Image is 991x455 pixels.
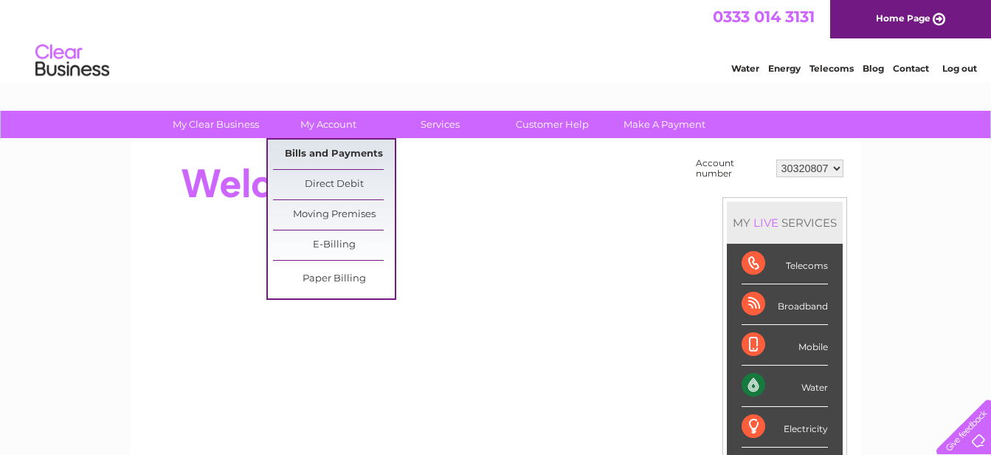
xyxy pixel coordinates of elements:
[267,111,389,138] a: My Account
[379,111,501,138] a: Services
[155,111,277,138] a: My Clear Business
[273,264,395,294] a: Paper Billing
[491,111,613,138] a: Customer Help
[742,325,828,366] div: Mobile
[731,63,759,74] a: Water
[727,202,843,244] div: MY SERVICES
[273,170,395,199] a: Direct Debit
[742,366,828,406] div: Water
[273,230,395,260] a: E-Billing
[604,111,725,138] a: Make A Payment
[273,200,395,230] a: Moving Premises
[692,154,773,182] td: Account number
[809,63,854,74] a: Telecoms
[742,244,828,284] div: Telecoms
[863,63,884,74] a: Blog
[768,63,801,74] a: Energy
[713,7,815,26] a: 0333 014 3131
[148,8,845,72] div: Clear Business is a trading name of Verastar Limited (registered in [GEOGRAPHIC_DATA] No. 3667643...
[742,284,828,325] div: Broadband
[942,63,977,74] a: Log out
[750,216,781,230] div: LIVE
[742,407,828,448] div: Electricity
[273,140,395,169] a: Bills and Payments
[893,63,929,74] a: Contact
[35,38,110,83] img: logo.png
